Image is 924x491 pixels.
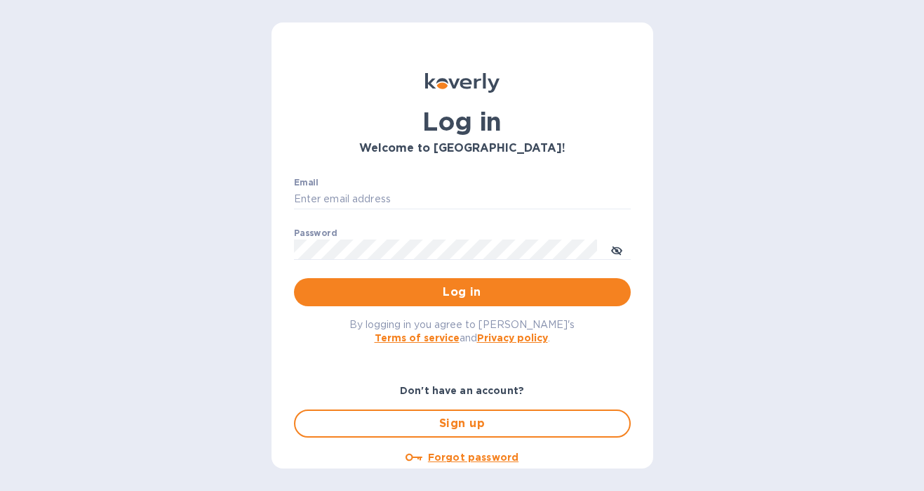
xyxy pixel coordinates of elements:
img: Koverly [425,73,500,93]
label: Email [294,178,319,187]
button: Sign up [294,410,631,438]
input: Enter email address [294,189,631,210]
label: Password [294,229,337,237]
a: Privacy policy [477,332,548,343]
span: Log in [305,284,620,301]
button: Log in [294,278,631,306]
span: Sign up [307,415,618,432]
button: toggle password visibility [603,235,631,263]
a: Terms of service [375,332,460,343]
h3: Welcome to [GEOGRAPHIC_DATA]! [294,142,631,155]
span: By logging in you agree to [PERSON_NAME]'s and . [349,319,575,343]
h1: Log in [294,107,631,136]
u: Forgot password [428,452,518,463]
b: Don't have an account? [400,385,524,396]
